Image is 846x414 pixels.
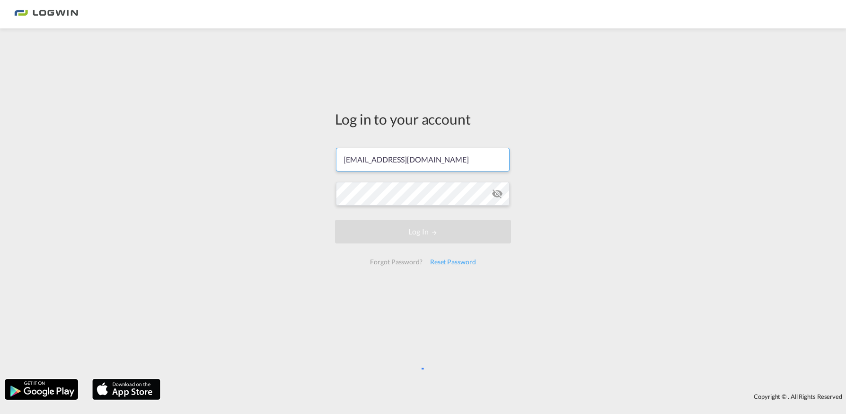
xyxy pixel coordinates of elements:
input: Enter email/phone number [336,148,510,171]
div: Forgot Password? [366,253,426,270]
div: Reset Password [426,253,480,270]
md-icon: icon-eye-off [492,188,503,199]
div: Copyright © . All Rights Reserved [165,388,846,405]
img: apple.png [91,378,161,401]
button: LOGIN [335,220,511,243]
img: 2761ae10d95411efa20a1f5e0282d2d7.png [14,4,78,25]
img: google.png [4,378,79,401]
div: Log in to your account [335,109,511,129]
